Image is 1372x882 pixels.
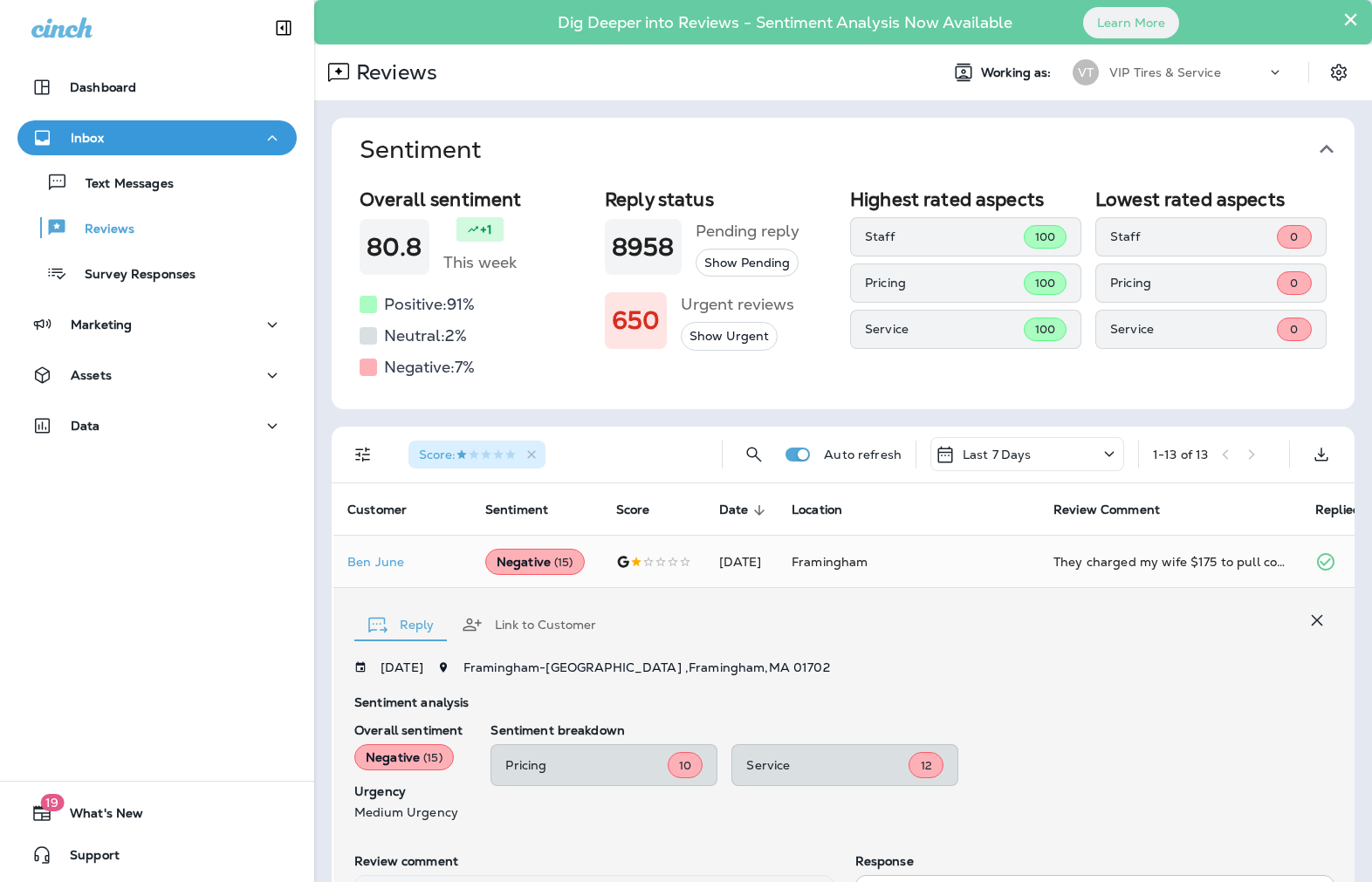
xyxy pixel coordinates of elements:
button: Learn More [1083,7,1179,38]
div: Click to view Customer Drawer [347,555,457,569]
button: Show Pending [696,249,799,277]
span: Replied [1315,503,1361,517]
p: Reviews [349,59,437,85]
span: Score : [419,447,517,462]
span: Support [52,848,120,869]
span: 0 [1290,229,1298,244]
p: Dig Deeper into Reviews - Sentiment Analysis Now Available [507,20,1063,25]
button: Dashboard [17,70,297,105]
h5: Positive: 91 % [384,291,475,318]
p: Staff [865,229,1024,243]
button: Sentiment [346,118,1369,181]
button: Inbox [17,120,297,155]
button: Assets [17,358,297,393]
button: Text Messages [17,164,297,201]
h1: 8958 [612,233,675,262]
p: [DATE] [381,660,423,674]
h2: Reply status [605,188,836,210]
p: Staff [1110,229,1277,243]
h5: Negative: 7 % [384,353,475,381]
button: Data [17,408,297,443]
p: Inbox [71,131,104,145]
p: +1 [480,221,492,238]
p: Pricing [505,758,668,772]
span: 0 [1290,276,1298,291]
p: Pricing [1110,276,1277,290]
span: Location [792,503,865,518]
p: Sentiment analysis [354,695,1334,709]
h2: Highest rated aspects [850,188,1081,210]
p: Survey Responses [67,267,196,284]
p: Dashboard [70,80,136,94]
span: Review Comment [1053,503,1183,518]
button: Collapse Sidebar [259,10,308,45]
h2: Overall sentiment [360,188,591,210]
p: Text Messages [68,176,174,193]
button: Search Reviews [737,437,772,472]
span: 100 [1035,276,1055,291]
span: Date [719,503,749,517]
span: 10 [679,758,691,773]
span: Score [616,503,650,517]
h5: This week [443,249,517,277]
button: Close [1342,5,1359,33]
div: Negative [354,744,454,770]
div: 1 - 13 of 13 [1153,448,1208,462]
button: Link to Customer [448,593,610,656]
span: Customer [347,503,407,517]
span: Framingham [792,554,868,570]
button: Export as CSV [1304,437,1339,472]
span: Sentiment [485,503,548,517]
h5: Pending reply [696,217,799,245]
button: Settings [1323,57,1355,88]
div: Negative [485,549,585,575]
span: 19 [40,794,64,811]
p: Auto refresh [824,448,902,462]
p: Service [1110,322,1277,336]
p: Reviews [67,222,134,238]
span: Working as: [981,65,1055,80]
span: What's New [52,806,143,827]
span: 12 [921,758,932,773]
button: Support [17,838,297,872]
span: Framingham - [GEOGRAPHIC_DATA] , Framingham , MA 01702 [463,660,830,675]
p: VIP Tires & Service [1109,65,1221,79]
p: Service [865,322,1024,336]
p: Last 7 Days [963,448,1032,462]
div: Score:1 Star [408,441,545,468]
span: Review Comment [1053,503,1160,517]
h1: 80.8 [367,233,422,262]
button: 19What's New [17,796,297,831]
p: Assets [71,368,112,382]
p: Medium Urgency [354,805,463,819]
td: [DATE] [705,536,779,588]
div: They charged my wife $175 to pull codes, after I’ve been a repeat customer for 5 years. [1053,553,1287,571]
div: VT [1073,59,1099,85]
p: Sentiment breakdown [490,723,1334,737]
p: Review comment [354,854,834,868]
button: Reviews [17,209,297,246]
p: Response [855,854,1335,868]
span: Score [616,503,673,518]
h5: Urgent reviews [681,291,794,318]
button: Survey Responses [17,255,297,291]
span: Sentiment [485,503,571,518]
span: Customer [347,503,429,518]
span: Location [792,503,842,517]
button: Reply [354,593,448,656]
p: Urgency [354,784,463,798]
button: Marketing [17,307,297,342]
h2: Lowest rated aspects [1095,188,1327,210]
h1: 650 [612,306,660,335]
button: Show Urgent [681,322,778,351]
span: Date [719,503,772,518]
span: 0 [1290,322,1298,337]
p: Ben June [347,555,457,569]
span: 100 [1035,322,1055,337]
span: ( 15 ) [554,555,573,570]
p: Pricing [865,276,1024,290]
p: Data [71,419,100,433]
h5: Neutral: 2 % [384,322,467,350]
button: Filters [346,437,381,472]
h1: Sentiment [360,135,481,164]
